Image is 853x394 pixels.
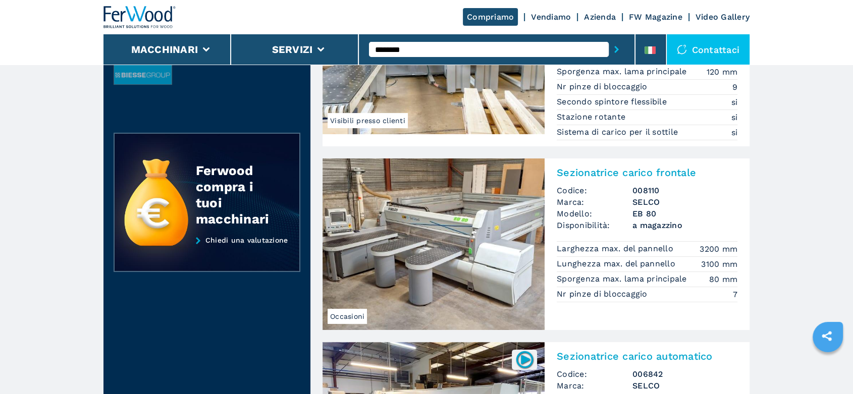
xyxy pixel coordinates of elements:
[667,34,750,65] div: Contattaci
[557,289,650,300] p: Nr pinze di bloccaggio
[584,12,616,22] a: Azienda
[696,12,750,22] a: Video Gallery
[557,380,632,391] span: Marca:
[810,349,845,386] iframe: Chat
[677,44,687,54] img: Contattaci
[557,96,669,107] p: Secondo spintore flessibile
[323,158,545,330] img: Sezionatrice carico frontale SELCO EB 80
[131,43,198,55] button: Macchinari
[732,81,737,93] em: 9
[609,38,624,61] button: submit-button
[557,81,650,92] p: Nr pinze di bloccaggio
[531,12,571,22] a: Vendiamo
[632,196,737,208] h3: SELCO
[557,196,632,208] span: Marca:
[463,8,518,26] a: Compriamo
[731,127,738,138] em: si
[272,43,312,55] button: Servizi
[700,243,737,255] em: 3200 mm
[557,111,628,123] p: Stazione rotante
[557,185,632,196] span: Codice:
[632,219,737,231] span: a magazzino
[701,258,737,270] em: 3100 mm
[557,273,689,285] p: Sporgenza max. lama principale
[103,6,176,28] img: Ferwood
[557,350,737,362] h2: Sezionatrice carico automatico
[707,66,738,78] em: 120 mm
[557,243,676,254] p: Larghezza max. del pannello
[557,166,737,179] h2: Sezionatrice carico frontale
[557,368,632,380] span: Codice:
[814,323,839,349] a: sharethis
[515,350,535,369] img: 006842
[632,368,737,380] h3: 006842
[731,111,738,123] em: si
[114,236,300,272] a: Chiedi una valutazione
[733,289,737,300] em: 7
[632,380,737,391] h3: SELCO
[709,273,737,285] em: 80 mm
[114,65,172,85] img: image
[196,162,280,227] div: Ferwood compra i tuoi macchinari
[557,66,689,77] p: Sporgenza max. lama principale
[557,208,632,219] span: Modello:
[632,208,737,219] h3: EB 80
[328,113,408,128] span: Visibili presso clienti
[632,185,737,196] h3: 008110
[323,158,750,330] a: Sezionatrice carico frontale SELCO EB 80OccasioniSezionatrice carico frontaleCodice:008110Marca:S...
[731,96,738,108] em: si
[557,258,678,269] p: Lunghezza max. del pannello
[328,309,367,324] span: Occasioni
[557,219,632,231] span: Disponibilità:
[557,127,680,138] p: Sistema di carico per il sottile
[629,12,682,22] a: FW Magazine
